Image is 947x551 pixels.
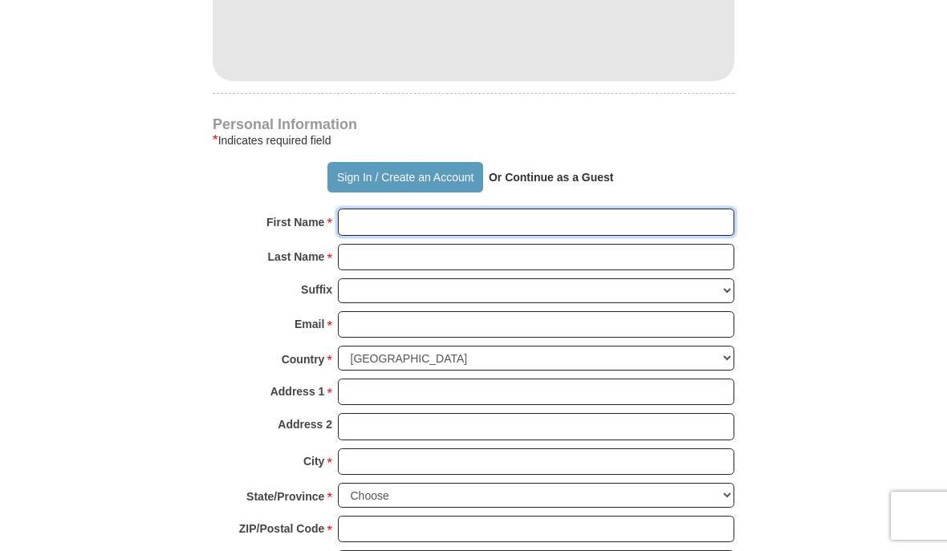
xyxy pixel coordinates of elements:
[268,245,325,268] strong: Last Name
[282,348,325,371] strong: Country
[489,171,614,184] strong: Or Continue as a Guest
[303,450,324,472] strong: City
[239,517,325,540] strong: ZIP/Postal Code
[278,413,332,436] strong: Address 2
[327,162,482,192] button: Sign In / Create an Account
[266,211,324,233] strong: First Name
[246,485,324,508] strong: State/Province
[295,313,324,335] strong: Email
[213,131,734,150] div: Indicates required field
[270,380,325,403] strong: Address 1
[301,278,332,301] strong: Suffix
[213,118,734,131] h4: Personal Information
